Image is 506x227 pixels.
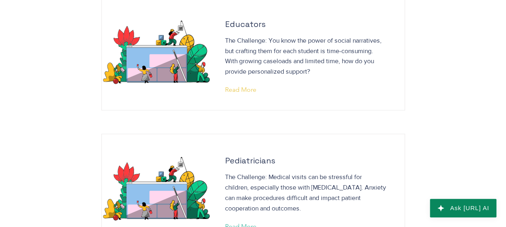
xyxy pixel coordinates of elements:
[225,173,386,211] span: The Challenge: Medical visits can be stressful for children, especially those with [MEDICAL_DATA]...
[225,19,266,29] span: Educators
[225,84,269,96] a: Read More
[225,85,256,94] span: Read More
[225,37,382,75] span: The Challenge: You know the power of social narratives, but crafting them for each student is tim...
[430,199,496,217] button: Ask [URL] AI
[225,155,275,166] span: Pediatricians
